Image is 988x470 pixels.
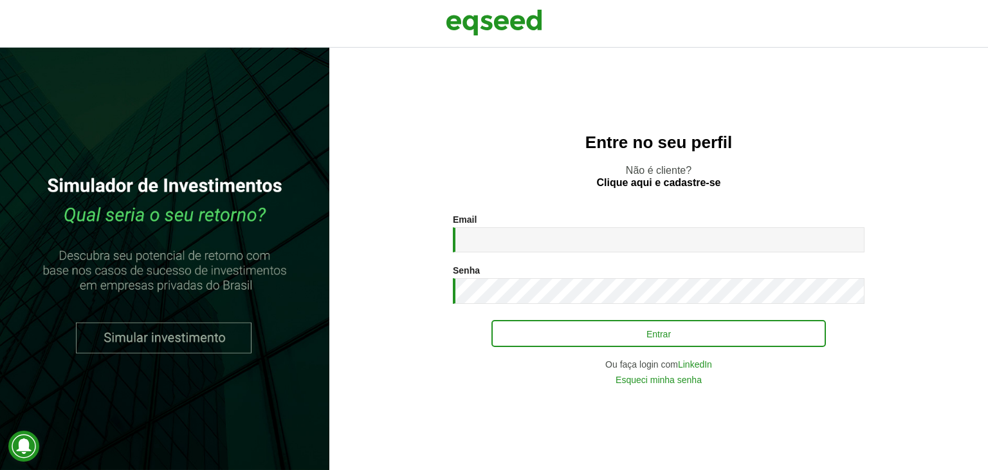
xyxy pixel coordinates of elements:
[491,320,826,347] button: Entrar
[453,266,480,275] label: Senha
[678,360,712,369] a: LinkedIn
[616,375,702,384] a: Esqueci minha senha
[597,178,721,188] a: Clique aqui e cadastre-se
[446,6,542,39] img: EqSeed Logo
[355,133,962,152] h2: Entre no seu perfil
[453,360,864,369] div: Ou faça login com
[355,164,962,189] p: Não é cliente?
[453,215,477,224] label: Email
